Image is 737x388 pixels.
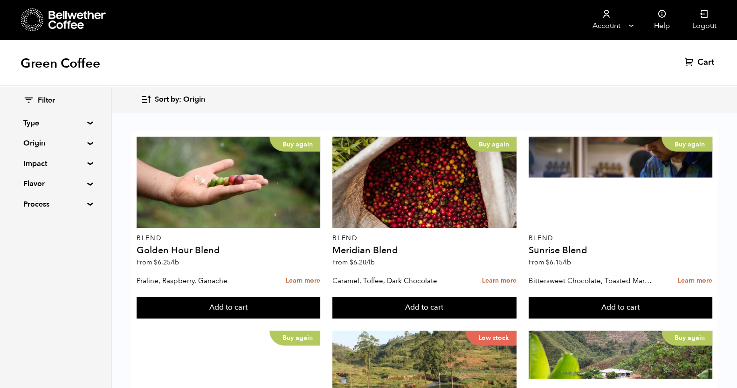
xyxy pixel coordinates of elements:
span: /lb [366,258,375,267]
bdi: 6.15 [546,258,571,267]
summary: Type [23,118,88,129]
a: Learn more [482,271,517,291]
a: Cart [685,57,716,68]
span: $ [546,258,550,267]
span: Sort by: Origin [155,95,205,105]
span: From [137,258,179,267]
a: Buy again [137,137,320,228]
p: Buy again [661,137,712,152]
summary: Flavor [23,178,88,189]
p: Buy again [661,331,712,346]
p: Low stock [465,331,517,346]
span: /lb [563,258,571,267]
p: Buy again [466,137,517,152]
p: Bittersweet Chocolate, Toasted Marshmallow, Candied Orange, Praline [529,274,654,288]
p: Caramel, Toffee, Dark Chocolate [332,274,457,288]
h4: Golden Hour Blend [137,246,320,255]
h1: Green Coffee [21,55,100,72]
span: From [529,258,571,267]
bdi: 6.20 [350,258,375,267]
summary: Origin [23,138,88,149]
span: $ [350,258,353,267]
a: Buy again [529,137,712,228]
h4: Meridian Blend [332,246,516,255]
p: Buy again [269,137,320,152]
span: /lb [171,258,179,267]
a: Learn more [286,271,320,291]
h4: Sunrise Blend [529,246,712,255]
button: Add to cart [529,297,712,319]
button: Sort by: Origin [141,89,205,111]
p: Blend [137,235,320,242]
p: Buy again [269,331,320,346]
span: Cart [697,57,714,68]
bdi: 6.25 [154,258,179,267]
button: Add to cart [137,297,320,319]
summary: Process [23,199,88,210]
p: Blend [332,235,516,242]
p: Praline, Raspberry, Ganache [137,274,262,288]
summary: Impact [23,158,88,169]
a: Learn more [678,271,712,291]
a: Buy again [332,137,516,228]
span: $ [154,258,158,267]
span: Filter [38,96,55,106]
button: Add to cart [332,297,516,319]
p: Blend [529,235,712,242]
span: From [332,258,375,267]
